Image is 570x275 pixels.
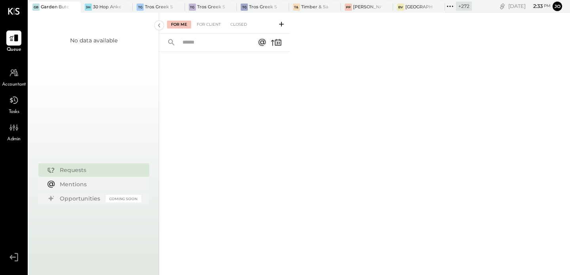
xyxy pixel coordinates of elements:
[0,31,27,53] a: Queue
[293,4,300,11] div: T&
[301,4,329,10] div: Timber & Salt (Pacific Dining CA1 LLC)
[167,21,191,29] div: For Me
[7,136,21,143] span: Admin
[544,3,551,9] span: pm
[353,4,381,10] div: [PERSON_NAME] Pizza- Sycamore
[456,2,472,11] div: + 272
[7,46,21,53] span: Queue
[85,4,92,11] div: 3H
[60,166,137,174] div: Requests
[197,4,225,10] div: Tros Greek Street Food - [GEOGRAPHIC_DATA]
[2,81,26,88] span: Accountant
[527,2,543,10] span: 2 : 33
[106,195,141,202] div: Coming Soon
[405,4,433,10] div: [GEOGRAPHIC_DATA]
[41,4,69,10] div: Garden Butcher
[0,93,27,116] a: Tasks
[553,2,562,11] button: Jo
[397,4,404,11] div: BV
[60,180,137,188] div: Mentions
[60,195,102,202] div: Opportunities
[249,4,277,10] div: Tros Greek Street Food - [PERSON_NAME]
[345,4,352,11] div: PP
[70,36,118,44] div: No data available
[241,4,248,11] div: TG
[137,4,144,11] div: TG
[145,4,173,10] div: Tros Greek Street Food - [GEOGRAPHIC_DATA]
[32,4,40,11] div: GB
[0,65,27,88] a: Accountant
[93,4,121,10] div: 30 Hop Ankeny
[9,109,19,116] span: Tasks
[498,2,506,10] div: copy link
[189,4,196,11] div: TG
[226,21,251,29] div: Closed
[0,120,27,143] a: Admin
[508,2,551,10] div: [DATE]
[193,21,225,29] div: For Client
